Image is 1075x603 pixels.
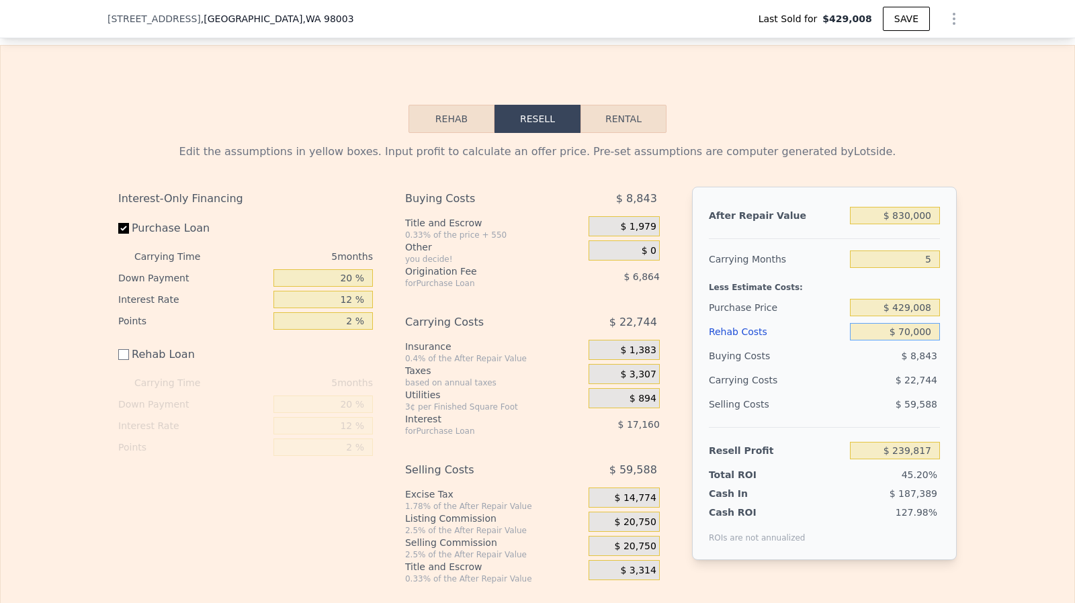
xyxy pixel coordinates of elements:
input: Rehab Loan [118,349,129,360]
div: Insurance [405,340,583,353]
div: Rehab Costs [709,320,845,344]
span: , [GEOGRAPHIC_DATA] [201,12,354,26]
div: Carrying Costs [405,310,555,334]
span: $ 0 [642,245,656,257]
div: Utilities [405,388,583,402]
div: Points [118,436,268,458]
div: Down Payment [118,393,268,415]
span: $ 22,744 [609,310,657,334]
button: Resell [494,105,580,133]
div: Buying Costs [709,344,845,368]
span: , WA 98003 [302,13,353,24]
div: Down Payment [118,267,268,289]
button: SAVE [883,7,930,31]
span: Last Sold for [759,12,823,26]
span: $429,008 [822,12,872,26]
span: $ 20,750 [615,516,656,528]
span: $ 187,389 [890,488,937,499]
span: $ 59,588 [896,399,937,410]
span: $ 8,843 [616,187,657,211]
div: Selling Costs [405,458,555,482]
label: Rehab Loan [118,342,268,367]
button: Show Options [941,5,967,32]
div: 2.5% of the After Repair Value [405,525,583,536]
span: $ 1,979 [620,221,656,233]
div: Title and Escrow [405,560,583,573]
div: Listing Commission [405,512,583,525]
div: Points [118,310,268,332]
div: Carrying Costs [709,368,793,392]
div: 0.33% of the price + 550 [405,230,583,240]
span: $ 17,160 [618,419,660,430]
span: 45.20% [902,469,937,480]
span: $ 3,307 [620,369,656,381]
div: ROIs are not annualized [709,519,806,543]
span: $ 894 [630,393,656,405]
div: Cash In [709,487,793,500]
div: 3¢ per Finished Square Foot [405,402,583,412]
div: Interest Rate [118,289,268,310]
div: Carrying Months [709,247,845,271]
div: Carrying Time [134,372,222,393]
div: Interest Rate [118,415,268,436]
span: $ 59,588 [609,458,657,482]
div: Title and Escrow [405,216,583,230]
span: $ 8,843 [902,351,937,361]
span: 127.98% [896,507,937,518]
div: Selling Costs [709,392,845,416]
div: Buying Costs [405,187,555,211]
button: Rental [580,105,666,133]
span: [STREET_ADDRESS] [107,12,201,26]
div: Interest-Only Financing [118,187,373,211]
div: Purchase Price [709,295,845,320]
div: After Repair Value [709,203,845,228]
input: Purchase Loan [118,223,129,234]
span: $ 3,314 [620,565,656,577]
div: Less Estimate Costs: [709,271,940,295]
div: 5 months [227,372,373,393]
button: Rehab [408,105,494,133]
div: 1.78% of the After Repair Value [405,501,583,512]
span: $ 20,750 [615,541,656,553]
div: 2.5% of the After Repair Value [405,549,583,560]
label: Purchase Loan [118,216,268,240]
div: Resell Profit [709,438,845,463]
span: $ 22,744 [896,375,937,385]
div: Taxes [405,364,583,377]
div: Interest [405,412,555,426]
span: $ 14,774 [615,492,656,504]
div: Edit the assumptions in yellow boxes. Input profit to calculate an offer price. Pre-set assumptio... [118,144,957,160]
div: 0.4% of the After Repair Value [405,353,583,364]
div: you decide! [405,254,583,265]
div: for Purchase Loan [405,278,555,289]
div: based on annual taxes [405,377,583,388]
div: Carrying Time [134,246,222,267]
div: 0.33% of the After Repair Value [405,573,583,584]
div: Selling Commission [405,536,583,549]
span: $ 1,383 [620,344,656,357]
div: 5 months [227,246,373,267]
div: for Purchase Loan [405,426,555,436]
div: Other [405,240,583,254]
span: $ 6,864 [623,271,659,282]
div: Total ROI [709,468,793,481]
div: Origination Fee [405,265,555,278]
div: Cash ROI [709,506,806,519]
div: Excise Tax [405,488,583,501]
